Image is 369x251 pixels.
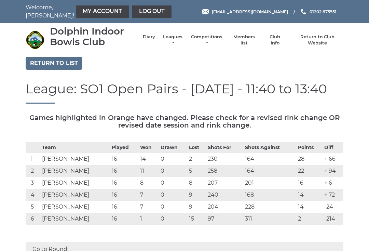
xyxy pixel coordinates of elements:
td: 9 [187,201,206,213]
td: 1 [26,153,40,165]
td: 201 [243,177,296,189]
h1: League: SO1 Open Pairs - [DATE] - 11:40 to 13:40 [26,82,343,104]
h5: Games highlighted in Orange have changed. Please check for a revised rink change OR revised date ... [26,114,343,129]
td: 0 [159,177,187,189]
a: Log out [132,5,172,18]
td: 11 [138,165,159,177]
td: 14 [296,201,323,213]
th: Drawn [159,142,187,153]
th: Lost [187,142,206,153]
td: 164 [243,165,296,177]
td: 16 [110,201,138,213]
td: 4 [26,189,40,201]
a: Return to list [26,57,82,70]
td: 22 [296,165,323,177]
a: Leagues [162,34,183,46]
td: 240 [206,189,243,201]
td: 0 [159,213,187,225]
th: Won [138,142,159,153]
img: Phone us [301,9,306,14]
a: Diary [143,34,155,40]
td: [PERSON_NAME] [40,189,110,201]
img: Dolphin Indoor Bowls Club [26,30,44,49]
img: Email [202,9,209,14]
td: 16 [296,177,323,189]
th: Played [110,142,138,153]
a: Members list [230,34,258,46]
span: [EMAIL_ADDRESS][DOMAIN_NAME] [212,9,288,14]
td: 16 [110,213,138,225]
div: Dolphin Indoor Bowls Club [50,26,136,47]
a: Phone us 01202 675551 [300,9,337,15]
td: 228 [243,201,296,213]
td: 207 [206,177,243,189]
td: 164 [243,153,296,165]
td: + 72 [323,189,343,201]
td: 14 [296,189,323,201]
a: My Account [76,5,129,18]
td: 3 [26,177,40,189]
td: [PERSON_NAME] [40,177,110,189]
td: 16 [110,189,138,201]
td: 97 [206,213,243,225]
td: 2 [187,153,206,165]
td: 311 [243,213,296,225]
td: 8 [187,177,206,189]
td: 5 [187,165,206,177]
td: 9 [187,189,206,201]
nav: Welcome, [PERSON_NAME]! [26,3,152,20]
td: + 66 [323,153,343,165]
td: 7 [138,189,159,201]
td: 7 [138,201,159,213]
td: 2 [26,165,40,177]
th: Diff [323,142,343,153]
td: 16 [110,153,138,165]
td: [PERSON_NAME] [40,165,110,177]
td: 230 [206,153,243,165]
td: + 94 [323,165,343,177]
td: 28 [296,153,323,165]
td: + 6 [323,177,343,189]
td: [PERSON_NAME] [40,201,110,213]
th: Team [40,142,110,153]
th: Points [296,142,323,153]
td: 0 [159,201,187,213]
td: 168 [243,189,296,201]
a: Club Info [265,34,285,46]
td: -214 [323,213,343,225]
th: Shots For [206,142,243,153]
td: [PERSON_NAME] [40,213,110,225]
a: Return to Club Website [292,34,343,46]
td: 6 [26,213,40,225]
td: [PERSON_NAME] [40,153,110,165]
td: 8 [138,177,159,189]
td: 0 [159,189,187,201]
td: 5 [26,201,40,213]
th: Shots Against [243,142,296,153]
td: 2 [296,213,323,225]
td: 16 [110,177,138,189]
td: 258 [206,165,243,177]
td: 14 [138,153,159,165]
a: Competitions [190,34,223,46]
span: 01202 675551 [310,9,337,14]
td: 204 [206,201,243,213]
td: 1 [138,213,159,225]
td: -24 [323,201,343,213]
td: 0 [159,165,187,177]
td: 15 [187,213,206,225]
td: 16 [110,165,138,177]
td: 0 [159,153,187,165]
a: Email [EMAIL_ADDRESS][DOMAIN_NAME] [202,9,288,15]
